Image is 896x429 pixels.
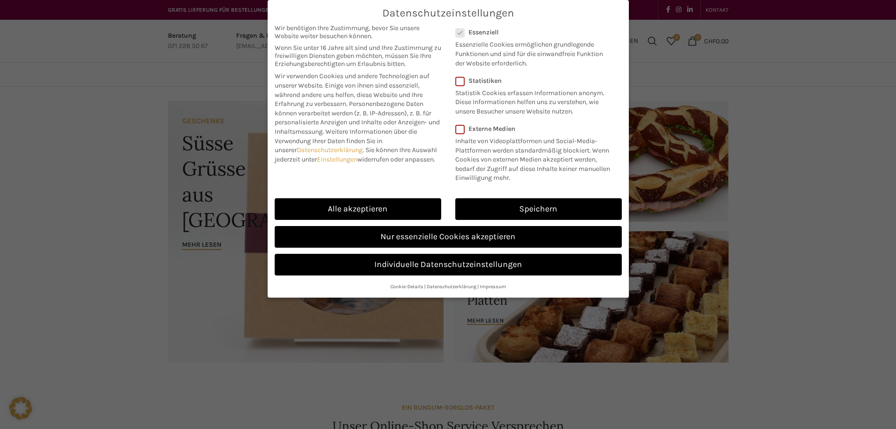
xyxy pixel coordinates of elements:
a: Datenschutzerklärung [427,283,476,290]
label: Essenziell [455,28,610,36]
span: Datenschutzeinstellungen [382,7,514,19]
a: Alle akzeptieren [275,198,441,220]
span: Personenbezogene Daten können verarbeitet werden (z. B. IP-Adressen), z. B. für personalisierte A... [275,100,440,136]
a: Datenschutzerklärung [297,146,363,154]
a: Nur essenzielle Cookies akzeptieren [275,226,622,248]
label: Statistiken [455,77,610,85]
span: Wir benötigen Ihre Zustimmung, bevor Sie unsere Website weiter besuchen können. [275,24,441,40]
p: Statistik Cookies erfassen Informationen anonym. Diese Informationen helfen uns zu verstehen, wie... [455,85,610,116]
a: Einstellungen [317,155,357,163]
p: Inhalte von Videoplattformen und Social-Media-Plattformen werden standardmäßig blockiert. Wenn Co... [455,133,616,183]
span: Wir verwenden Cookies und andere Technologien auf unserer Website. Einige von ihnen sind essenzie... [275,72,429,108]
label: Externe Medien [455,125,616,133]
a: Speichern [455,198,622,220]
span: Weitere Informationen über die Verwendung Ihrer Daten finden Sie in unserer . [275,128,417,154]
p: Essenzielle Cookies ermöglichen grundlegende Funktionen und sind für die einwandfreie Funktion de... [455,36,610,68]
a: Individuelle Datenschutzeinstellungen [275,254,622,275]
a: Cookie-Details [390,283,423,290]
span: Wenn Sie unter 16 Jahre alt sind und Ihre Zustimmung zu freiwilligen Diensten geben möchten, müss... [275,44,441,68]
a: Impressum [480,283,506,290]
span: Sie können Ihre Auswahl jederzeit unter widerrufen oder anpassen. [275,146,437,163]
